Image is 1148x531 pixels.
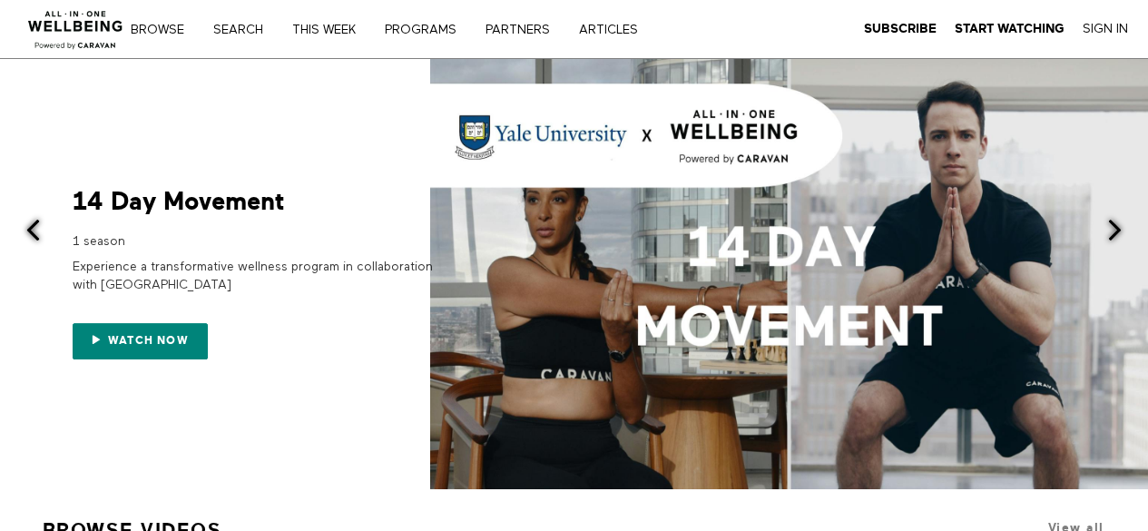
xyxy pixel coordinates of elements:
[124,24,203,36] a: Browse
[864,21,937,37] a: Subscribe
[955,22,1065,35] strong: Start Watching
[573,24,657,36] a: ARTICLES
[1083,21,1128,37] a: Sign In
[286,24,375,36] a: THIS WEEK
[955,21,1065,37] a: Start Watching
[479,24,569,36] a: PARTNERS
[143,20,675,38] nav: Primary
[864,22,937,35] strong: Subscribe
[378,24,476,36] a: PROGRAMS
[207,24,282,36] a: Search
